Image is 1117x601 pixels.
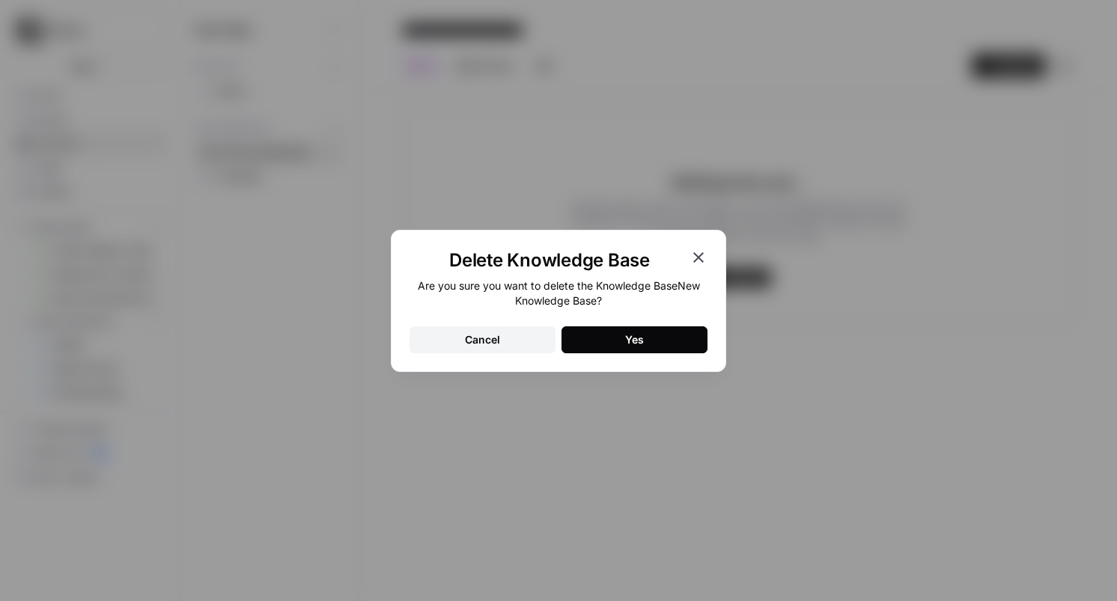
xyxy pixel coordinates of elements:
button: Cancel [410,326,556,353]
h1: Delete Knowledge Base [410,248,690,272]
div: Are you sure you want to delete the Knowledge Base New Knowledge Base ? [410,278,707,308]
div: Cancel [465,332,500,347]
button: Yes [561,326,707,353]
div: Yes [625,332,644,347]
